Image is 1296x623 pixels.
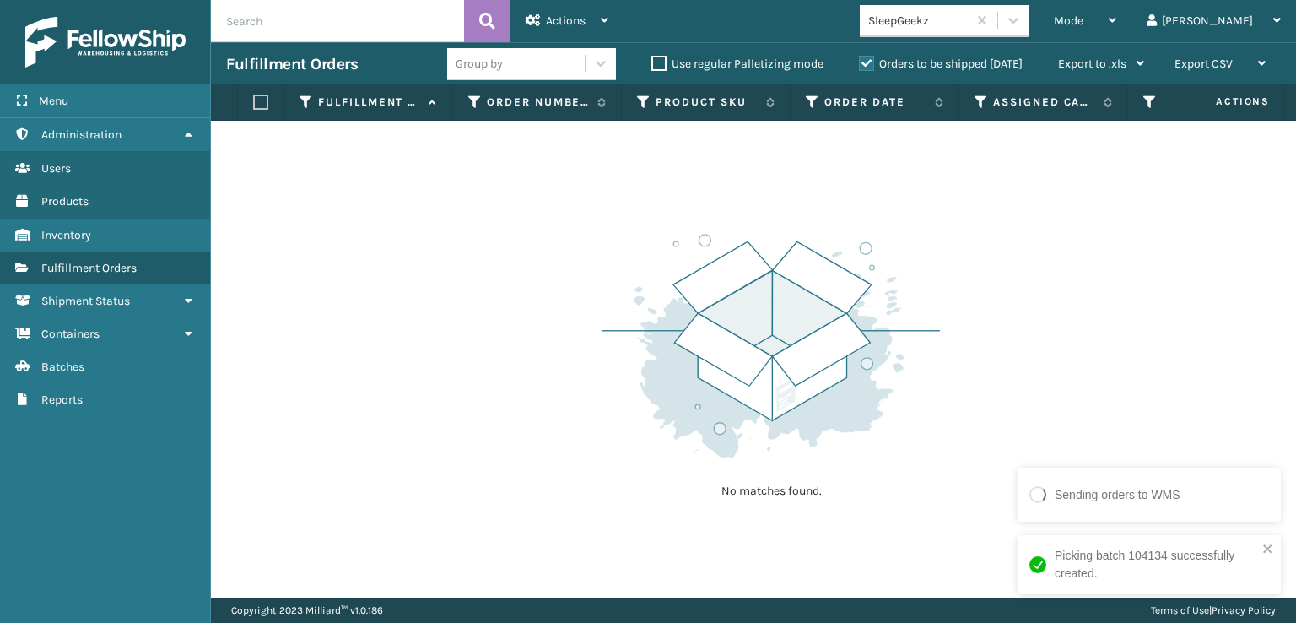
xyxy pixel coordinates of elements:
h3: Fulfillment Orders [226,54,358,74]
span: Export CSV [1174,57,1233,71]
span: Menu [39,94,68,108]
span: Export to .xls [1058,57,1126,71]
label: Product SKU [656,95,758,110]
span: Mode [1054,14,1083,28]
label: Fulfillment Order Id [318,95,420,110]
div: Group by [456,55,503,73]
span: Batches [41,360,84,374]
span: Products [41,194,89,209]
p: Copyright 2023 Milliard™ v 1.0.186 [231,598,383,623]
span: Fulfillment Orders [41,261,137,275]
span: Inventory [41,228,91,242]
span: Administration [41,127,121,142]
span: Reports [41,393,83,407]
label: Assigned Carrier Service [993,95,1095,110]
img: logo [25,17,186,68]
span: Actions [546,14,586,28]
div: Sending orders to WMS [1055,486,1180,504]
label: Use regular Palletizing mode [651,57,823,71]
label: Orders to be shipped [DATE] [859,57,1023,71]
button: close [1262,542,1274,558]
span: Users [41,161,71,176]
label: Order Date [824,95,926,110]
div: SleepGeekz [868,12,969,30]
span: Containers [41,327,100,341]
label: Order Number [487,95,589,110]
span: Shipment Status [41,294,130,308]
span: Actions [1163,88,1280,116]
div: Picking batch 104134 successfully created. [1055,547,1257,582]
